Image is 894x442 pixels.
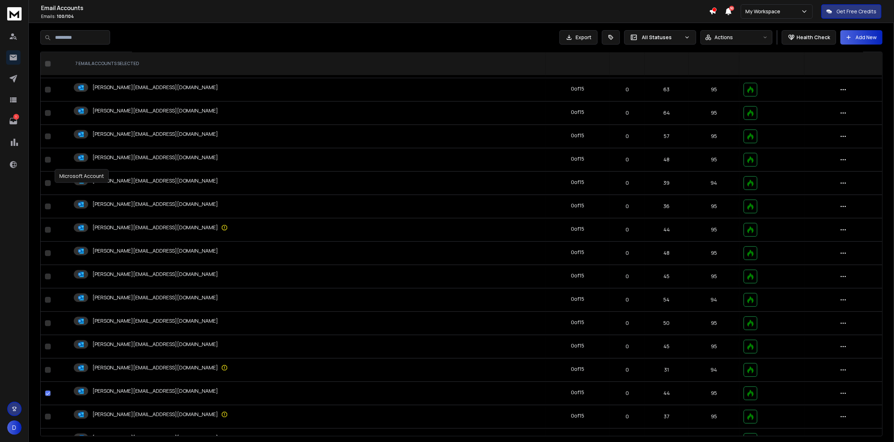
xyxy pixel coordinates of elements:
[689,335,739,358] td: 95
[645,195,689,218] td: 36
[689,195,739,218] td: 95
[614,296,640,303] p: 0
[571,132,584,139] div: 0 of 15
[614,273,640,280] p: 0
[729,6,734,11] span: 50
[689,241,739,265] td: 95
[689,382,739,405] td: 95
[645,171,689,195] td: 39
[614,203,640,210] p: 0
[645,218,689,241] td: 44
[614,413,640,420] p: 0
[782,30,836,45] button: Health Check
[614,390,640,397] p: 0
[571,319,584,326] div: 0 of 15
[92,294,218,301] p: [PERSON_NAME][EMAIL_ADDRESS][DOMAIN_NAME]
[7,7,22,20] img: logo
[645,358,689,382] td: 31
[55,169,109,183] div: Microsoft Account
[714,34,733,41] p: Actions
[571,389,584,396] div: 0 of 15
[571,365,584,373] div: 0 of 15
[614,226,640,233] p: 0
[92,317,218,324] p: [PERSON_NAME][EMAIL_ADDRESS][DOMAIN_NAME]
[689,148,739,171] td: 95
[571,225,584,232] div: 0 of 15
[571,202,584,209] div: 0 of 15
[645,241,689,265] td: 48
[614,109,640,116] p: 0
[6,114,21,128] a: 1
[645,288,689,312] td: 54
[92,154,218,161] p: [PERSON_NAME][EMAIL_ADDRESS][DOMAIN_NAME]
[92,247,218,254] p: [PERSON_NAME][EMAIL_ADDRESS][DOMAIN_NAME]
[614,156,640,163] p: 0
[92,84,218,91] p: [PERSON_NAME][EMAIL_ADDRESS][DOMAIN_NAME]
[645,78,689,101] td: 63
[840,30,882,45] button: Add New
[689,78,739,101] td: 95
[614,249,640,257] p: 0
[689,265,739,288] td: 95
[689,218,739,241] td: 95
[92,364,218,371] p: [PERSON_NAME][EMAIL_ADDRESS][DOMAIN_NAME]
[559,30,598,45] button: Export
[821,4,881,19] button: Get Free Credits
[645,312,689,335] td: 50
[13,114,19,120] p: 1
[571,109,584,116] div: 0 of 15
[75,61,540,66] div: 7 EMAIL ACCOUNTS SELECTED
[571,295,584,303] div: 0 of 15
[92,411,218,418] p: [PERSON_NAME][EMAIL_ADDRESS][DOMAIN_NAME]
[57,13,74,19] span: 100 / 104
[92,434,218,441] p: [PERSON_NAME][EMAIL_ADDRESS][DOMAIN_NAME]
[645,125,689,148] td: 57
[571,85,584,92] div: 0 of 15
[614,179,640,187] p: 0
[797,34,830,41] p: Health Check
[614,319,640,327] p: 0
[7,420,22,435] button: D
[92,224,218,231] p: [PERSON_NAME][EMAIL_ADDRESS][DOMAIN_NAME]
[571,179,584,186] div: 0 of 15
[836,8,876,15] p: Get Free Credits
[571,412,584,419] div: 0 of 15
[92,201,218,208] p: [PERSON_NAME][EMAIL_ADDRESS][DOMAIN_NAME]
[41,14,709,19] p: Emails :
[689,171,739,195] td: 94
[689,405,739,428] td: 95
[92,130,218,138] p: [PERSON_NAME][EMAIL_ADDRESS][DOMAIN_NAME]
[689,312,739,335] td: 95
[571,272,584,279] div: 0 of 15
[92,341,218,348] p: [PERSON_NAME][EMAIL_ADDRESS][DOMAIN_NAME]
[614,366,640,373] p: 0
[92,177,218,184] p: [PERSON_NAME][EMAIL_ADDRESS][DOMAIN_NAME]
[642,34,681,41] p: All Statuses
[645,265,689,288] td: 45
[689,101,739,125] td: 95
[614,86,640,93] p: 0
[689,288,739,312] td: 94
[645,405,689,428] td: 37
[614,133,640,140] p: 0
[571,342,584,349] div: 0 of 15
[92,387,218,395] p: [PERSON_NAME][EMAIL_ADDRESS][DOMAIN_NAME]
[645,382,689,405] td: 44
[645,148,689,171] td: 48
[745,8,783,15] p: My Workspace
[41,4,709,12] h1: Email Accounts
[645,101,689,125] td: 64
[92,107,218,114] p: [PERSON_NAME][EMAIL_ADDRESS][DOMAIN_NAME]
[645,335,689,358] td: 45
[689,125,739,148] td: 95
[571,249,584,256] div: 0 of 15
[689,358,739,382] td: 94
[614,343,640,350] p: 0
[571,155,584,162] div: 0 of 15
[92,271,218,278] p: [PERSON_NAME][EMAIL_ADDRESS][DOMAIN_NAME]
